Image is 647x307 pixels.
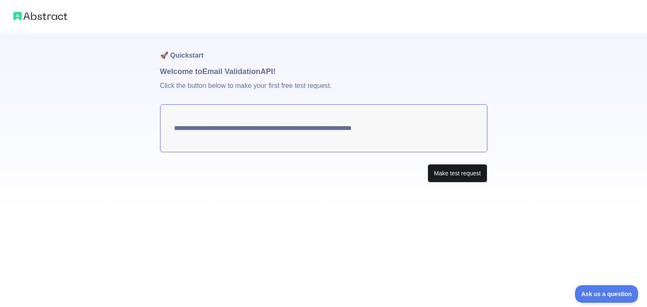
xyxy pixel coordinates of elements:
[13,10,67,22] img: Abstract logo
[160,77,487,104] p: Click the button below to make your first free test request.
[575,285,639,303] iframe: Toggle Customer Support
[160,34,487,66] h1: 🚀 Quickstart
[160,66,487,77] h1: Welcome to Email Validation API!
[428,164,487,183] button: Make test request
